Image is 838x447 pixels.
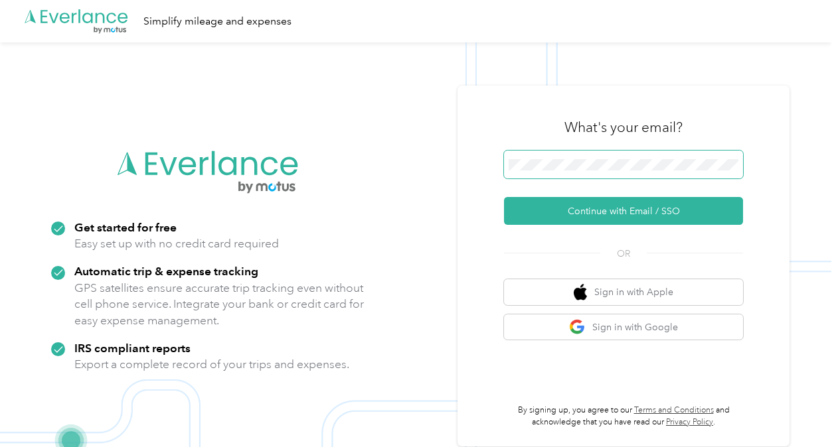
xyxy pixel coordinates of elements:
a: Terms and Conditions [634,405,714,415]
iframe: Everlance-gr Chat Button Frame [764,373,838,447]
p: By signing up, you agree to our and acknowledge that you have read our . [504,405,743,428]
img: google logo [569,319,586,336]
button: apple logoSign in with Apple [504,279,743,305]
p: Easy set up with no credit card required [74,235,279,252]
p: GPS satellites ensure accurate trip tracking even without cell phone service. Integrate your bank... [74,280,365,329]
img: apple logo [574,284,587,300]
button: Continue with Email / SSO [504,197,743,225]
span: OR [600,247,647,261]
strong: IRS compliant reports [74,341,191,355]
strong: Get started for free [74,220,177,234]
a: Privacy Policy [666,417,713,427]
button: google logoSign in with Google [504,314,743,340]
div: Simplify mileage and expenses [143,13,292,30]
h3: What's your email? [564,118,683,137]
strong: Automatic trip & expense tracking [74,264,258,278]
p: Export a complete record of your trips and expenses. [74,356,349,373]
